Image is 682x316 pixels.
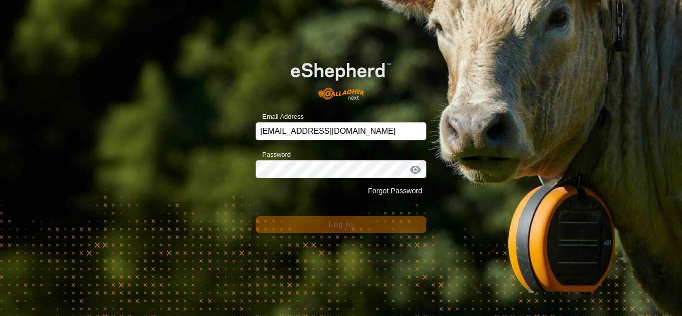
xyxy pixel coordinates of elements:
[273,48,409,106] img: E-shepherd Logo
[256,122,426,140] input: Email Address
[368,187,422,195] a: Forgot Password
[256,150,291,160] label: Password
[329,220,353,229] span: Log In
[256,216,426,233] button: Log In
[256,112,304,122] label: Email Address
